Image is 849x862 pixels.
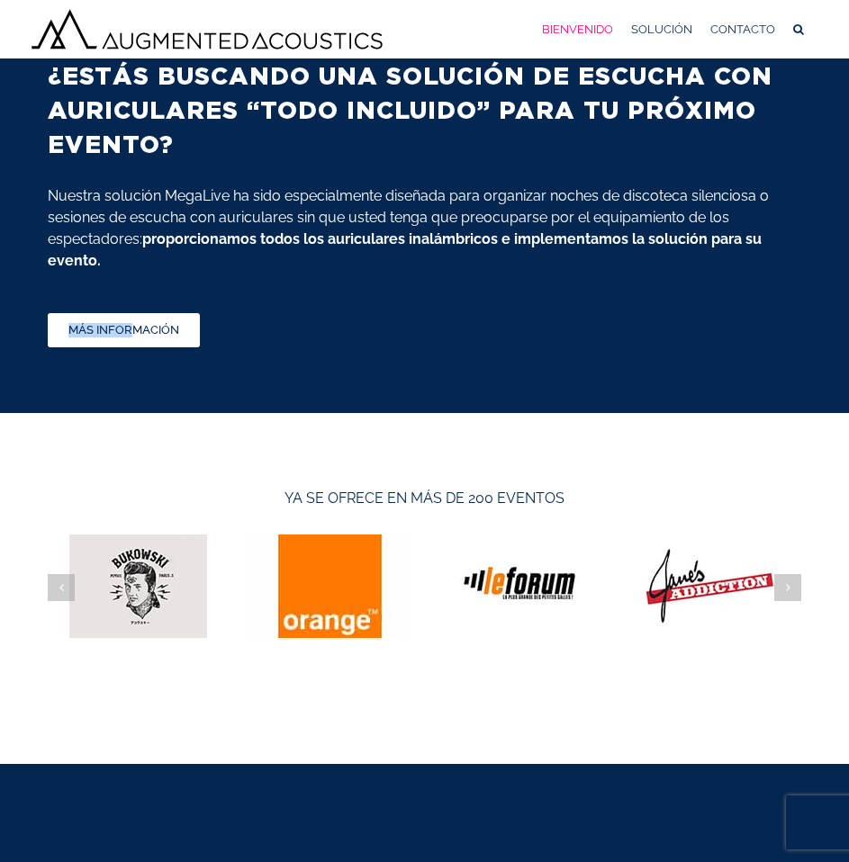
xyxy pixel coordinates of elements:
img: La adicción de Jane [628,534,792,638]
img: EL FORO VAUREAL [438,534,601,638]
div: Siguiente diapositiva [774,574,801,601]
font: proporcionamos todos los auriculares inalámbricos e implementamos la solución para su evento. [48,230,762,269]
div: 15 / 30 [429,534,611,642]
img: Logotipo de Acústica Aumentada [27,5,387,53]
font: MÁS INFORMACIÓN [68,323,179,337]
div: 13 / 30 [48,534,230,642]
div: Diapositiva anterior [48,574,75,601]
div: 16 / 30 [619,534,801,642]
font: Nuestra solución MegaLive ha sido especialmente diseñada para organizar noches de discoteca silen... [48,187,769,247]
div: 14 / 30 [239,534,420,642]
font: SOLUCIÓN [631,22,692,36]
font: BIENVENIDO [542,22,613,36]
font: CONTACTO [710,22,775,36]
font: ¿ESTÁS BUSCANDO UNA SOLUCIÓN DE ESCUCHA CON AURICULARES “TODO INCLUIDO” PARA TU PRÓXIMO EVENTO? [48,62,772,157]
font: YA SE OFRECE EN MÁS DE 200 EVENTOS [285,489,564,507]
img: Bukowski [57,534,221,638]
a: MÁS INFORMACIÓN [48,313,200,347]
